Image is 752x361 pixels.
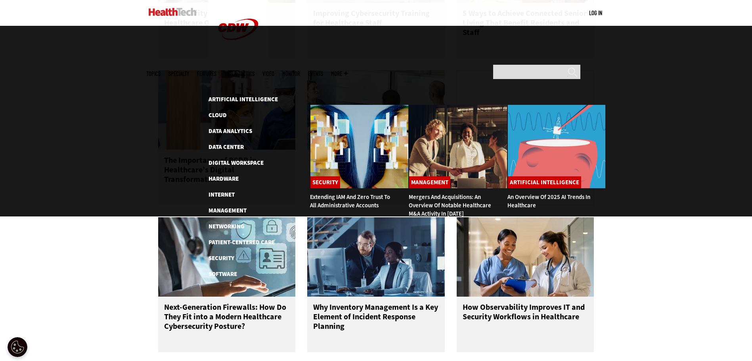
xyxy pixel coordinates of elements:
[310,193,390,209] a: Extending IAM and Zero Trust to All Administrative Accounts
[589,9,602,17] div: User menu
[310,176,340,188] a: Security
[158,217,296,297] img: Doctor using secure tablet
[158,217,296,352] a: Doctor using secure tablet Next-Generation Firewalls: How Do They Fit into a Modern Healthcare Cy...
[209,207,247,214] a: Management
[209,127,252,135] a: Data Analytics
[209,175,239,183] a: Hardware
[507,193,590,209] a: An Overview of 2025 AI Trends in Healthcare
[209,95,278,103] a: Artificial Intelligence
[313,303,439,334] h3: Why Inventory Management Is a Key Element of Incident Response Planning
[409,193,491,218] a: Mergers and Acquisitions: An Overview of Notable Healthcare M&A Activity in [DATE]
[209,111,227,119] a: Cloud
[507,104,606,189] img: illustration of computer chip being put inside head with waves
[508,176,581,188] a: Artificial Intelligence
[463,303,588,334] h3: How Observability Improves IT and Security Workflows in Healthcare
[209,159,264,167] a: Digital Workspace
[209,270,237,278] a: Software
[149,8,197,16] img: Home
[209,191,235,199] a: Internet
[409,104,507,189] img: business leaders shake hands in conference room
[8,337,27,357] div: Cookie Settings
[310,104,409,189] img: abstract image of woman with pixelated face
[8,337,27,357] button: Open Preferences
[209,238,275,246] a: Patient-Centered Care
[409,176,450,188] a: Management
[589,9,602,16] a: Log in
[209,222,245,230] a: Networking
[209,143,244,151] a: Data Center
[164,303,290,334] h3: Next-Generation Firewalls: How Do They Fit into a Modern Healthcare Cybersecurity Posture?
[209,254,234,262] a: Security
